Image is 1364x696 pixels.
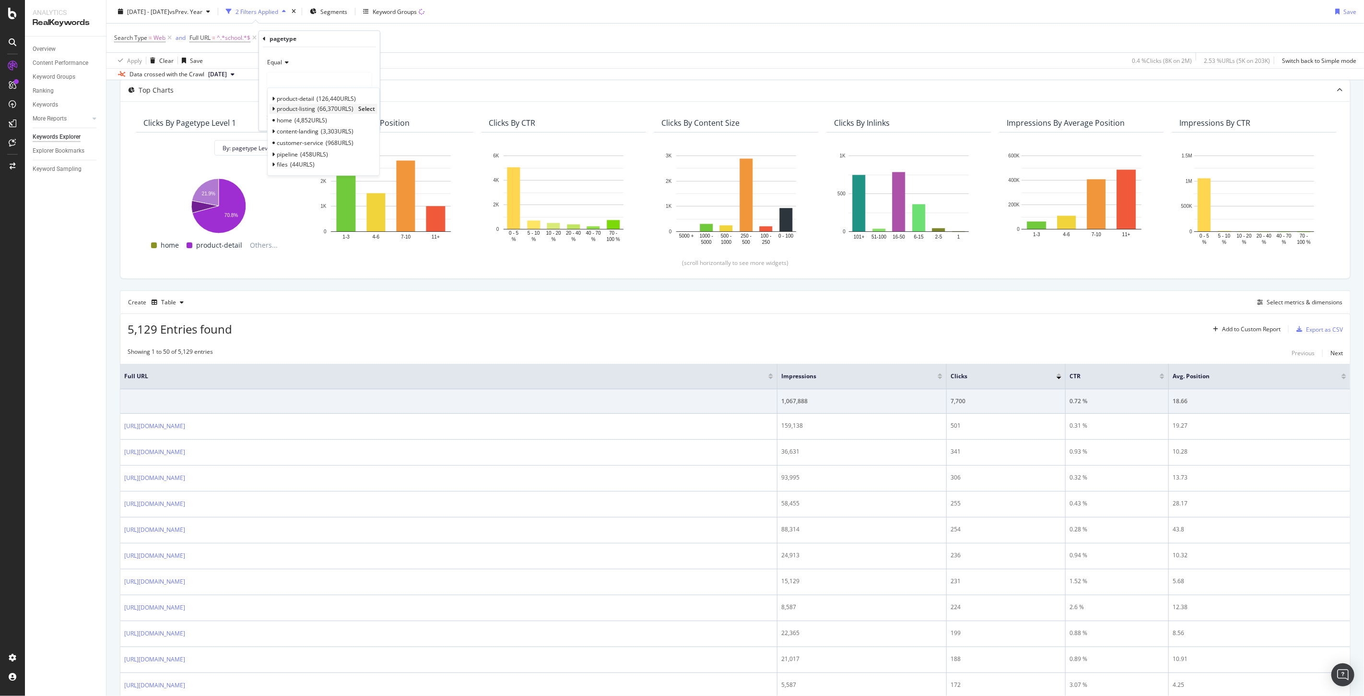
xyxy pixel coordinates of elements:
[1300,233,1308,239] text: 70 -
[196,240,242,251] span: product-detail
[1218,233,1231,239] text: 5 - 10
[189,34,211,42] span: Full URL
[781,525,942,534] div: 88,314
[1199,233,1209,239] text: 0 - 5
[33,100,58,110] div: Keywords
[778,233,794,239] text: 0 - 100
[1070,577,1164,586] div: 1.52 %
[1237,233,1252,239] text: 10 - 20
[143,118,236,128] div: Clicks By pagetype Level 1
[153,31,165,45] span: Web
[1282,240,1286,245] text: %
[114,4,214,19] button: [DATE] - [DATE]vsPrev. Year
[1173,473,1346,482] div: 13.73
[128,321,232,337] span: 5,129 Entries found
[290,7,298,16] div: times
[489,118,535,128] div: Clicks By CTR
[222,4,290,19] button: 2 Filters Applied
[586,231,601,236] text: 40 - 70
[169,7,202,15] span: vs Prev. Year
[33,44,99,54] a: Overview
[1292,348,1315,359] button: Previous
[33,146,84,156] div: Explorer Bookmarks
[951,499,1061,508] div: 255
[1282,56,1356,64] div: Switch back to Simple mode
[1189,229,1192,234] text: 0
[148,295,188,310] button: Table
[781,655,942,663] div: 21,017
[843,229,846,234] text: 0
[277,139,323,147] span: customer-service
[373,7,417,15] div: Keyword Groups
[591,237,596,242] text: %
[951,655,1061,663] div: 188
[1017,227,1020,232] text: 0
[128,348,213,359] div: Showing 1 to 50 of 5,129 entries
[1242,240,1246,245] text: %
[666,153,672,158] text: 3K
[1173,525,1346,534] div: 43.8
[124,447,185,457] a: [URL][DOMAIN_NAME]
[721,233,732,239] text: 500 -
[571,237,576,242] text: %
[124,473,185,483] a: [URL][DOMAIN_NAME]
[1173,499,1346,508] div: 28.17
[161,240,179,251] span: home
[1257,233,1272,239] text: 20 - 40
[373,235,380,240] text: 4-6
[1173,397,1346,406] div: 18.66
[493,202,499,207] text: 2K
[781,372,923,381] span: Impressions
[1182,153,1192,158] text: 1.5M
[277,160,288,168] span: files
[277,105,315,113] span: product-listing
[834,118,890,128] div: Clicks By Inlinks
[320,179,327,184] text: 2K
[1122,232,1130,238] text: 11+
[531,237,536,242] text: %
[1070,499,1164,508] div: 0.43 %
[316,151,466,246] svg: A chart.
[496,227,499,232] text: 0
[214,140,293,156] button: By: pagetype Level 1
[139,85,174,95] div: Top Charts
[320,204,327,209] text: 1K
[1179,118,1250,128] div: Impressions By CTR
[700,233,713,239] text: 1000 -
[1293,322,1343,337] button: Export as CSV
[607,237,620,242] text: 100 %
[781,397,942,406] div: 1,067,888
[1173,681,1346,689] div: 4.25
[1009,153,1020,158] text: 600K
[1173,577,1346,586] div: 5.68
[1173,629,1346,637] div: 8.56
[159,56,174,64] div: Clear
[1173,421,1346,430] div: 19.27
[143,174,293,235] div: A chart.
[1222,326,1281,332] div: Add to Custom Report
[33,17,98,28] div: RealKeywords
[781,681,942,689] div: 5,587
[493,153,499,158] text: 6K
[270,35,296,43] div: pagetype
[742,240,750,245] text: 500
[721,240,732,245] text: 1000
[1070,629,1164,637] div: 0.88 %
[1297,240,1311,245] text: 100 %
[33,72,99,82] a: Keyword Groups
[127,56,142,64] div: Apply
[290,160,315,168] span: 44 URLS
[33,164,82,174] div: Keyword Sampling
[489,151,638,243] div: A chart.
[951,629,1061,637] div: 199
[1007,151,1156,243] div: A chart.
[661,118,740,128] div: Clicks By Content Size
[1173,603,1346,612] div: 12.38
[1007,118,1125,128] div: Impressions By Average Position
[951,397,1061,406] div: 7,700
[1331,4,1356,19] button: Save
[1306,325,1343,334] div: Export as CSV
[893,235,905,240] text: 16-50
[124,603,185,612] a: [URL][DOMAIN_NAME]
